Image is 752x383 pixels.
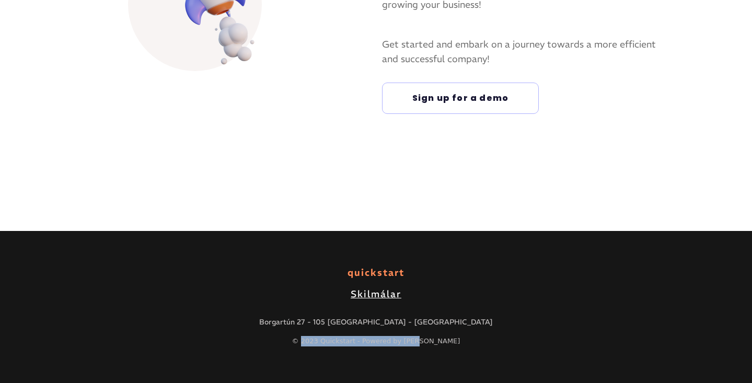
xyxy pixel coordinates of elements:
[259,316,493,328] p: Borgartún 27 - 105 [GEOGRAPHIC_DATA] - [GEOGRAPHIC_DATA]
[383,83,538,113] a: Sign up for a demo
[351,289,401,299] a: Skilmálar
[348,268,404,278] a: quickstart
[382,37,674,66] div: Get started and embark on a journey towards a more efficient and successful company!
[292,336,460,346] div: © 2023 Quickstart - Powered by [PERSON_NAME]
